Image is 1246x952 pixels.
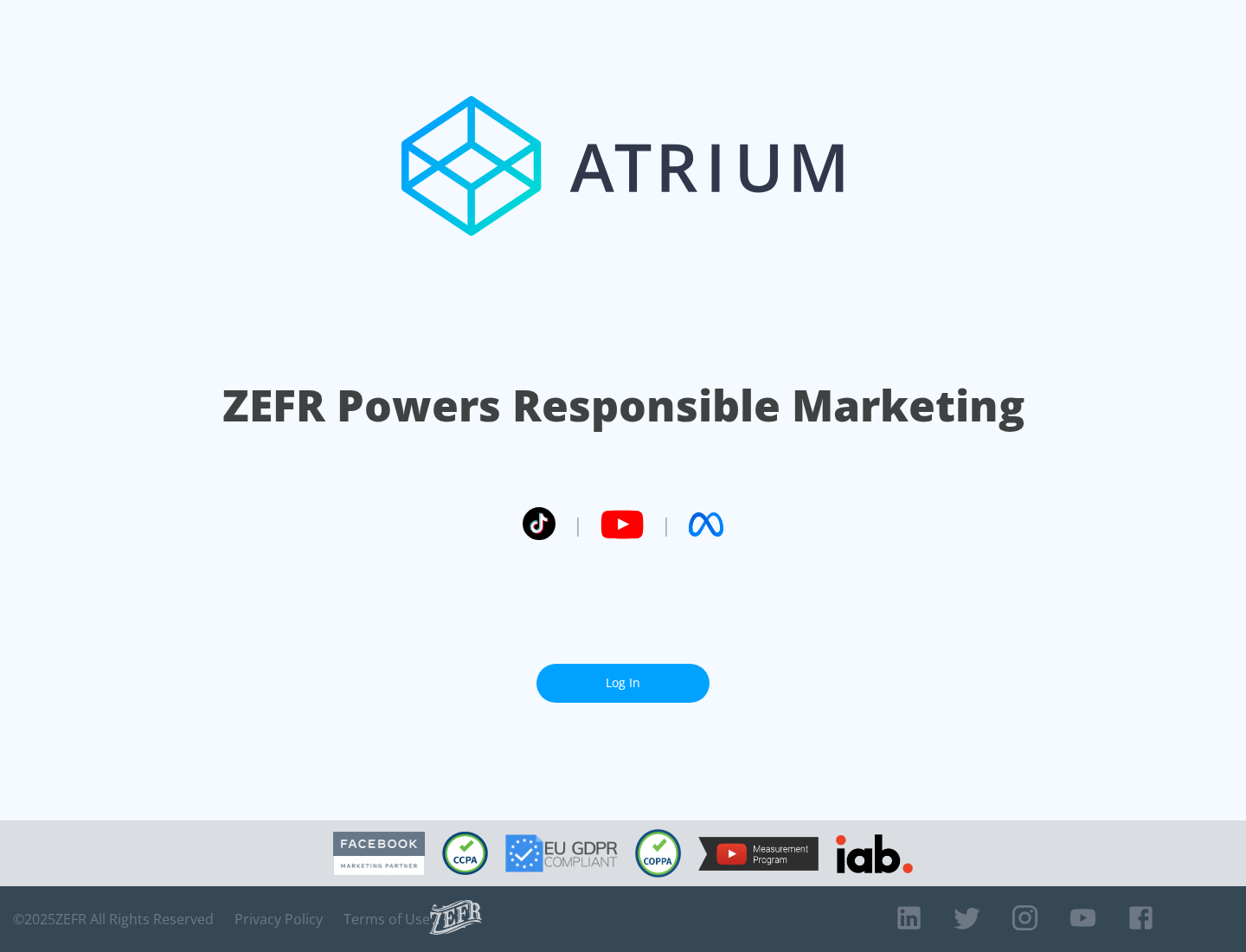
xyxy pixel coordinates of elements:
span: | [661,511,671,537]
a: Log In [536,664,710,703]
img: Facebook Marketing Partner [333,832,425,876]
img: GDPR Compliant [505,834,618,872]
h1: ZEFR Powers Responsible Marketing [222,376,1024,435]
img: CCPA Compliant [442,832,488,875]
img: COPPA Compliant [635,829,681,878]
img: IAB [836,834,913,873]
span: © 2025 ZEFR All Rights Reserved [13,910,214,928]
span: | [573,511,583,537]
img: YouTube Measurement Program [698,837,819,871]
a: Privacy Policy [234,910,323,928]
a: Terms of Use [344,910,430,928]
